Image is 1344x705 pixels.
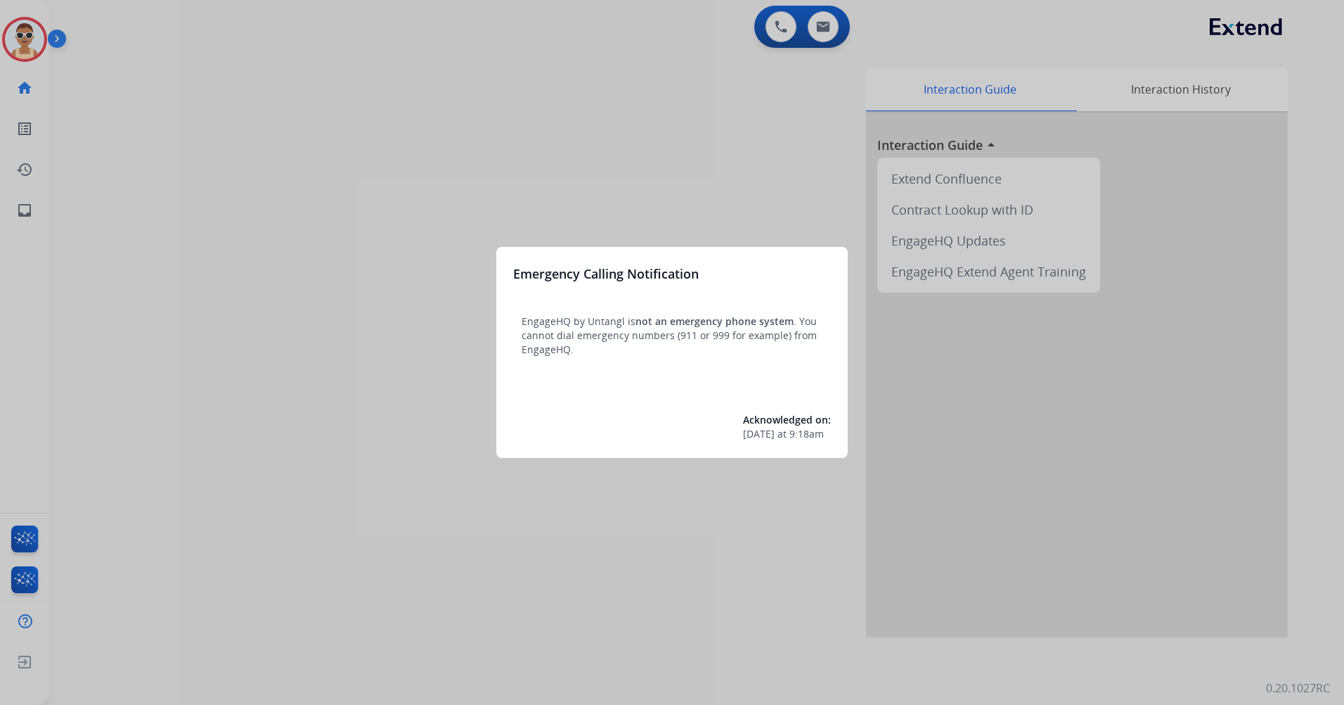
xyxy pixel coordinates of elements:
div: at [743,427,831,441]
h3: Emergency Calling Notification [513,264,699,284]
span: [DATE] [743,427,775,441]
p: 0.20.1027RC [1266,680,1330,697]
span: not an emergency phone system [635,315,794,328]
span: Acknowledged on: [743,413,831,426]
span: 9:18am [789,427,824,441]
p: EngageHQ by Untangl is . You cannot dial emergency numbers (911 or 999 for example) from EngageHQ. [522,315,822,357]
